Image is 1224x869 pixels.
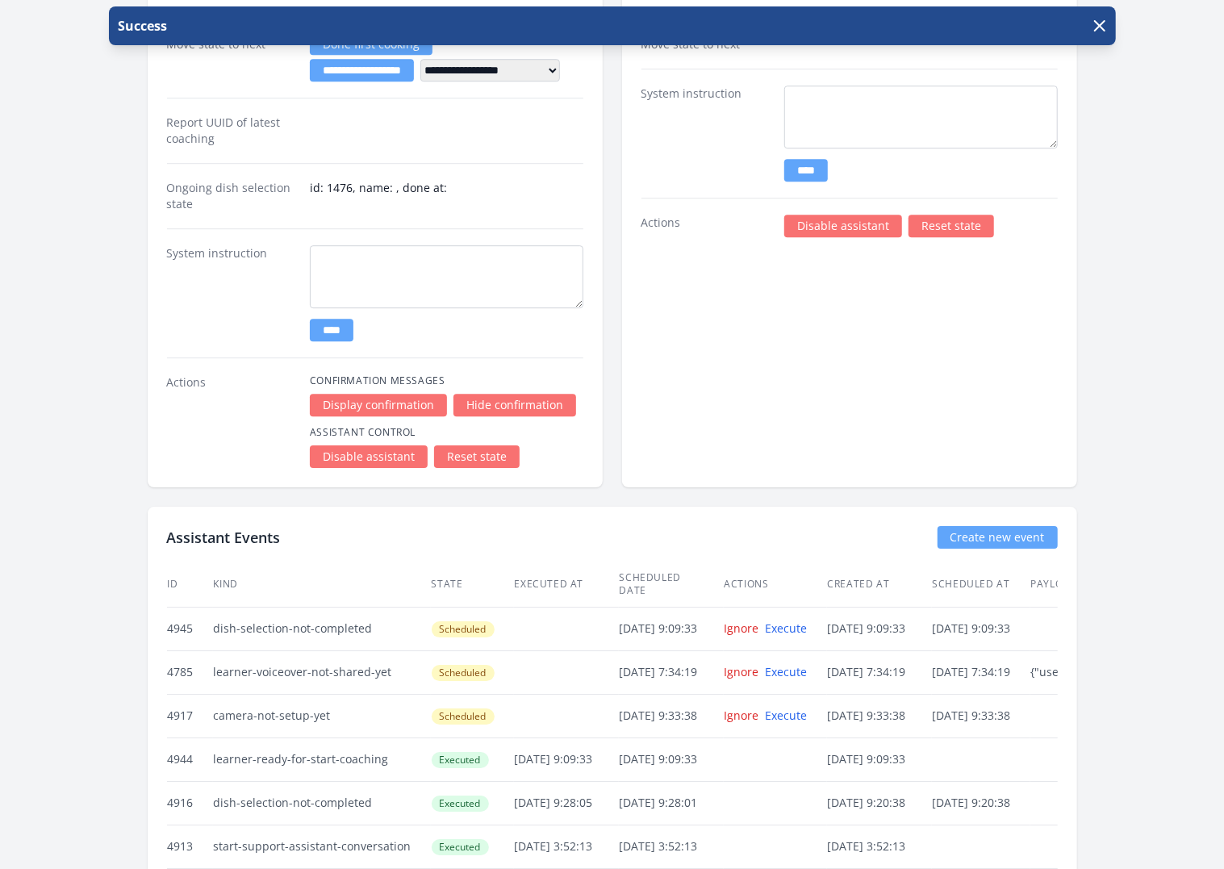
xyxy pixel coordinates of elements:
td: [DATE] 9:09:33 [619,737,724,781]
th: Executed at [514,562,619,608]
span: Executed [432,752,489,768]
a: Execute [766,708,808,723]
a: Execute [766,620,808,636]
th: Scheduled at [932,562,1030,608]
td: [DATE] 3:52:13 [827,825,932,868]
td: [DATE] 9:09:33 [827,607,932,650]
td: [DATE] 9:28:01 [619,781,724,825]
th: Kind [213,562,431,608]
td: [DATE] 3:52:13 [619,825,724,868]
a: Reset state [909,215,994,237]
span: Scheduled [432,621,495,637]
td: [DATE] 7:34:19 [619,650,724,694]
dt: Ongoing dish selection state [167,180,297,212]
a: Ignore [725,620,759,636]
td: 4917 [167,694,213,737]
p: Success [115,16,168,36]
dt: Report UUID of latest coaching [167,115,297,147]
h4: Assistant Control [310,426,583,439]
td: [DATE] 7:34:19 [827,650,932,694]
dt: System instruction [641,86,771,182]
h2: Assistant Events [167,526,281,549]
td: learner-voiceover-not-shared-yet [213,650,431,694]
td: [DATE] 9:09:33 [932,607,1030,650]
td: [DATE] 9:33:38 [827,694,932,737]
td: dish-selection-not-completed [213,781,431,825]
td: 4944 [167,737,213,781]
td: [DATE] 3:52:13 [514,825,619,868]
td: [DATE] 9:20:38 [932,781,1030,825]
td: 4913 [167,825,213,868]
dt: System instruction [167,245,297,341]
td: 4785 [167,650,213,694]
dt: Actions [641,215,771,237]
th: ID [167,562,213,608]
a: Ignore [725,708,759,723]
td: [DATE] 9:20:38 [827,781,932,825]
td: [DATE] 7:34:19 [932,650,1030,694]
th: State [431,562,514,608]
th: Created at [827,562,932,608]
a: Hide confirmation [453,394,576,416]
td: [DATE] 9:33:38 [619,694,724,737]
dt: Actions [167,374,297,468]
td: [DATE] 9:09:33 [619,607,724,650]
th: Scheduled date [619,562,724,608]
td: [DATE] 9:33:38 [932,694,1030,737]
h4: Confirmation Messages [310,374,583,387]
a: Create new event [938,526,1058,549]
td: [DATE] 9:09:33 [827,737,932,781]
td: [DATE] 9:28:05 [514,781,619,825]
a: Disable assistant [784,215,902,237]
span: Scheduled [432,665,495,681]
a: Display confirmation [310,394,447,416]
td: 4916 [167,781,213,825]
td: [DATE] 9:09:33 [514,737,619,781]
td: start-support-assistant-conversation [213,825,431,868]
span: Executed [432,796,489,812]
td: dish-selection-not-completed [213,607,431,650]
td: camera-not-setup-yet [213,694,431,737]
td: 4945 [167,607,213,650]
td: learner-ready-for-start-coaching [213,737,431,781]
th: Actions [724,562,827,608]
span: Executed [432,839,489,855]
a: Disable assistant [310,445,428,468]
a: Execute [766,664,808,679]
dd: id: 1476, name: , done at: [310,180,583,212]
a: Reset state [434,445,520,468]
a: Ignore [725,664,759,679]
span: Scheduled [432,708,495,725]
